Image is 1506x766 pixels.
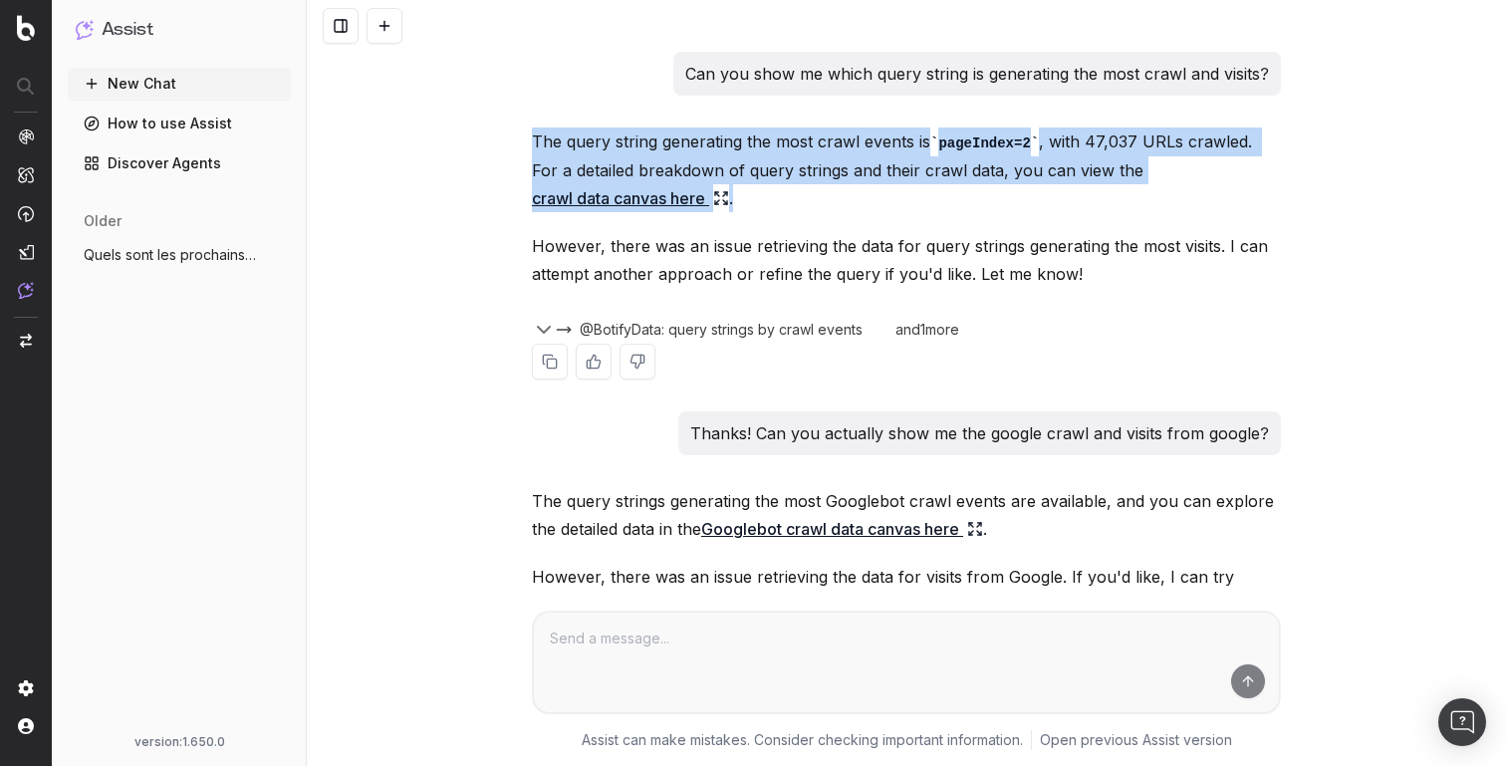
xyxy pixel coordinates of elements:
img: Botify logo [17,15,35,41]
img: Switch project [20,334,32,348]
p: Can you show me which query string is generating the most crawl and visits? [685,60,1269,88]
div: Open Intercom Messenger [1438,698,1486,746]
img: Assist [18,282,34,299]
img: Assist [76,20,94,39]
button: New Chat [68,68,291,100]
a: Discover Agents [68,147,291,179]
div: and 1 more [886,320,982,340]
button: Assist [76,16,283,44]
a: Googlebot crawl data canvas here [701,515,983,543]
p: However, there was an issue retrieving the data for query strings generating the most visits. I c... [532,232,1281,288]
a: Open previous Assist version [1040,730,1232,750]
a: crawl data canvas here [532,184,729,212]
button: @BotifyData: query strings by crawl events [556,320,886,340]
p: The query string generating the most crawl events is , with 47,037 URLs crawled. For a detailed b... [532,128,1281,212]
h1: Assist [102,16,153,44]
button: Quels sont les prochains concerts popula [68,239,291,271]
div: version: 1.650.0 [76,734,283,750]
img: Setting [18,680,34,696]
p: Thanks! Can you actually show me the google crawl and visits from google? [690,419,1269,447]
img: Studio [18,244,34,260]
span: Quels sont les prochains concerts popula [84,245,259,265]
p: However, there was an issue retrieving the data for visits from Google. If you'd like, I can try ... [532,563,1281,619]
span: @BotifyData: query strings by crawl events [580,320,863,340]
img: My account [18,718,34,734]
a: How to use Assist [68,108,291,139]
img: Analytics [18,128,34,144]
span: older [84,211,122,231]
code: pageIndex=2 [930,135,1039,151]
img: Intelligence [18,166,34,183]
p: The query strings generating the most Googlebot crawl events are available, and you can explore t... [532,487,1281,543]
p: Assist can make mistakes. Consider checking important information. [582,730,1023,750]
img: Activation [18,205,34,222]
